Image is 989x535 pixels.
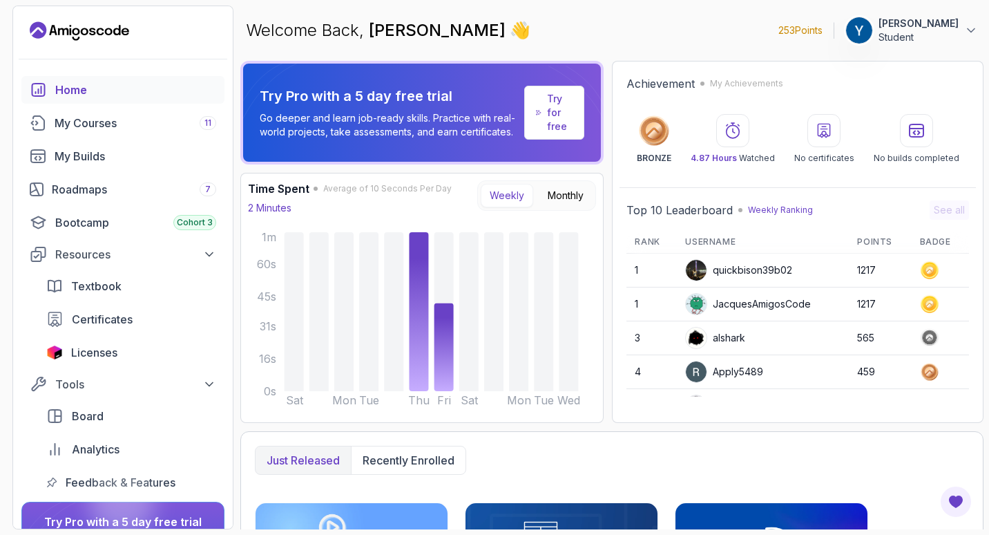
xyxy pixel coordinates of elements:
[710,78,783,89] p: My Achievements
[685,259,792,281] div: quickbison39b02
[38,469,224,496] a: feedback
[677,231,849,254] th: Username
[55,82,216,98] div: Home
[21,76,224,104] a: home
[55,115,216,131] div: My Courses
[691,153,775,164] p: Watched
[38,306,224,333] a: certificates
[246,19,530,41] p: Welcome Back,
[874,153,959,164] p: No builds completed
[359,393,379,407] tspan: Tue
[437,393,451,407] tspan: Fri
[71,344,117,361] span: Licenses
[691,153,737,163] span: 4.87 Hours
[369,20,510,40] span: [PERSON_NAME]
[21,242,224,267] button: Resources
[260,111,519,139] p: Go deeper and learn job-ready skills. Practice with real-world projects, take assessments, and ea...
[332,393,356,407] tspan: Mon
[38,402,224,430] a: board
[686,362,707,382] img: user profile image
[260,86,519,106] p: Try Pro with a 5 day free trial
[930,200,969,220] button: See all
[55,376,216,393] div: Tools
[507,393,531,407] tspan: Mon
[177,217,213,228] span: Cohort 3
[534,393,554,407] tspan: Tue
[71,278,122,294] span: Textbook
[849,321,911,355] td: 565
[748,205,813,216] p: Weekly Ranking
[539,184,593,207] button: Monthly
[626,202,733,218] h2: Top 10 Leaderboard
[52,181,216,198] div: Roadmaps
[21,372,224,397] button: Tools
[849,355,911,389] td: 459
[547,92,573,133] a: Try for free
[267,452,340,469] p: Just released
[256,447,351,474] button: Just released
[626,321,677,355] td: 3
[626,231,677,254] th: Rank
[257,290,276,303] tspan: 45s
[626,75,695,92] h2: Achievement
[912,231,969,254] th: Badge
[794,153,854,164] p: No certificates
[72,408,104,424] span: Board
[849,231,911,254] th: Points
[778,24,823,37] p: 253 Points
[685,395,744,417] div: jvxdev
[205,184,211,195] span: 7
[286,393,304,407] tspan: Sat
[38,272,224,300] a: textbook
[248,180,309,197] h3: Time Spent
[21,176,224,203] a: roadmaps
[259,352,276,366] tspan: 16s
[204,118,211,129] span: 11
[686,260,707,281] img: user profile image
[38,435,224,463] a: analytics
[849,288,911,321] td: 1217
[685,327,745,349] div: alshark
[55,214,216,231] div: Bootcamp
[626,254,677,288] td: 1
[849,389,911,423] td: 318
[264,384,276,398] tspan: 0s
[30,20,129,42] a: Landing page
[686,328,707,348] img: user profile image
[55,246,216,263] div: Resources
[524,86,584,140] a: Try for free
[510,19,530,41] span: 👋
[557,393,580,407] tspan: Wed
[849,254,911,288] td: 1217
[686,395,707,416] img: default monster avatar
[878,30,959,44] p: Student
[363,452,454,469] p: Recently enrolled
[262,230,276,244] tspan: 1m
[878,17,959,30] p: [PERSON_NAME]
[626,389,677,423] td: 5
[72,441,119,458] span: Analytics
[686,294,707,315] img: default monster avatar
[260,319,276,333] tspan: 31s
[685,361,763,383] div: Apply5489
[66,474,175,491] span: Feedback & Features
[481,184,533,207] button: Weekly
[685,293,811,315] div: JacquesAmigosCode
[626,355,677,389] td: 4
[323,183,452,194] span: Average of 10 Seconds Per Day
[846,17,872,44] img: user profile image
[21,109,224,137] a: courses
[637,153,671,164] p: BRONZE
[46,346,63,359] img: jetbrains icon
[257,257,276,271] tspan: 60s
[38,339,224,366] a: licenses
[461,393,479,407] tspan: Sat
[72,311,133,328] span: Certificates
[845,17,978,44] button: user profile image[PERSON_NAME]Student
[248,201,291,215] p: 2 Minutes
[21,142,224,170] a: builds
[408,393,430,407] tspan: Thu
[351,447,465,474] button: Recently enrolled
[21,209,224,236] a: bootcamp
